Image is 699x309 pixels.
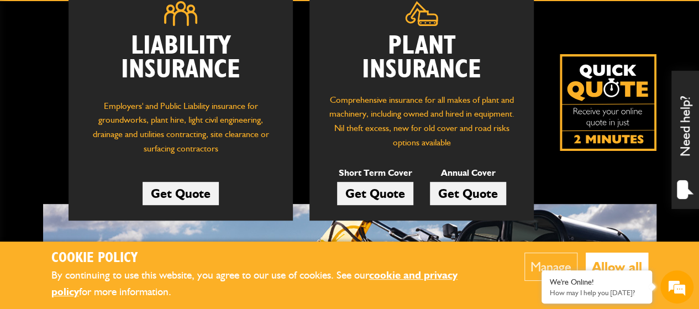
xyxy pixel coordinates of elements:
[143,182,219,205] a: Get Quote
[337,182,413,205] a: Get Quote
[524,253,577,281] button: Manage
[326,93,517,149] p: Comprehensive insurance for all makes of plant and machinery, including owned and hired in equipm...
[430,182,506,205] a: Get Quote
[51,250,491,267] h2: Cookie Policy
[51,269,458,298] a: cookie and privacy policy
[85,99,276,161] p: Employers' and Public Liability insurance for groundworks, plant hire, light civil engineering, d...
[326,34,517,82] h2: Plant Insurance
[560,54,656,151] img: Quick Quote
[550,289,644,297] p: How may I help you today?
[560,54,656,151] a: Get your insurance quote isn just 2-minutes
[671,71,699,209] div: Need help?
[51,267,491,301] p: By continuing to use this website, you agree to our use of cookies. See our for more information.
[586,253,648,281] button: Allow all
[85,34,276,88] h2: Liability Insurance
[337,166,413,180] p: Short Term Cover
[550,277,644,287] div: We're Online!
[430,166,506,180] p: Annual Cover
